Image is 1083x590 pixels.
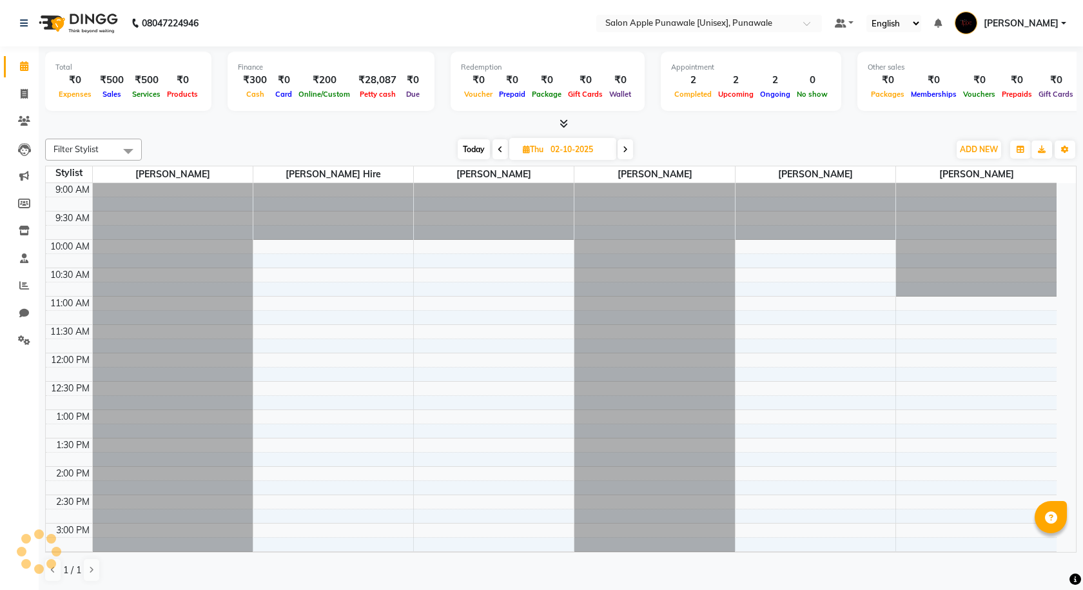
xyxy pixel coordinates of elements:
span: Cash [243,90,268,99]
div: ₹0 [529,73,565,88]
span: Thu [520,144,547,154]
span: Vouchers [960,90,999,99]
div: 2 [757,73,794,88]
div: ₹0 [402,73,424,88]
div: ₹0 [164,73,201,88]
span: No show [794,90,831,99]
input: 2025-10-02 [547,140,611,159]
div: Appointment [671,62,831,73]
span: Prepaid [496,90,529,99]
div: ₹0 [461,73,496,88]
span: [PERSON_NAME] [93,166,253,182]
span: Packages [868,90,908,99]
div: ₹0 [565,73,606,88]
span: Prepaids [999,90,1035,99]
span: [PERSON_NAME] [414,166,574,182]
span: Online/Custom [295,90,353,99]
div: 2 [671,73,715,88]
span: 1 / 1 [63,564,81,577]
span: Expenses [55,90,95,99]
div: ₹500 [95,73,129,88]
div: 10:00 AM [48,240,92,253]
button: ADD NEW [957,141,1001,159]
div: 11:00 AM [48,297,92,310]
div: 0 [794,73,831,88]
span: Filter Stylist [54,144,99,154]
span: [PERSON_NAME] Hire [253,166,413,182]
div: 10:30 AM [48,268,92,282]
div: 9:00 AM [53,183,92,197]
span: [PERSON_NAME] [984,17,1059,30]
img: logo [33,5,121,41]
div: ₹28,087 [353,73,402,88]
div: ₹0 [272,73,295,88]
img: Kamlesh Nikam [955,12,977,34]
div: Other sales [868,62,1077,73]
span: Card [272,90,295,99]
span: Package [529,90,565,99]
span: [PERSON_NAME] [896,166,1057,182]
span: Sales [99,90,124,99]
div: 1:00 PM [54,410,92,424]
div: 1:30 PM [54,438,92,452]
div: ₹0 [960,73,999,88]
div: 3:30 PM [54,552,92,565]
span: Gift Cards [565,90,606,99]
span: Due [403,90,423,99]
div: Finance [238,62,424,73]
span: Memberships [908,90,960,99]
div: ₹0 [908,73,960,88]
div: 2:30 PM [54,495,92,509]
b: 08047224946 [142,5,199,41]
div: Redemption [461,62,634,73]
div: 2:00 PM [54,467,92,480]
div: 9:30 AM [53,211,92,225]
div: 12:30 PM [48,382,92,395]
div: ₹200 [295,73,353,88]
div: 11:30 AM [48,325,92,339]
div: ₹0 [868,73,908,88]
div: 3:00 PM [54,524,92,537]
span: Services [129,90,164,99]
span: Products [164,90,201,99]
span: Voucher [461,90,496,99]
div: ₹0 [1035,73,1077,88]
span: ADD NEW [960,144,998,154]
span: Ongoing [757,90,794,99]
span: Upcoming [715,90,757,99]
div: ₹500 [129,73,164,88]
span: Wallet [606,90,634,99]
span: Today [458,139,490,159]
span: [PERSON_NAME] [736,166,895,182]
div: 12:00 PM [48,353,92,367]
div: ₹0 [496,73,529,88]
div: Total [55,62,201,73]
span: [PERSON_NAME] [574,166,734,182]
div: Stylist [46,166,92,180]
span: Gift Cards [1035,90,1077,99]
div: ₹0 [55,73,95,88]
span: Completed [671,90,715,99]
div: ₹0 [999,73,1035,88]
span: Petty cash [356,90,399,99]
div: 2 [715,73,757,88]
div: ₹0 [606,73,634,88]
div: ₹300 [238,73,272,88]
